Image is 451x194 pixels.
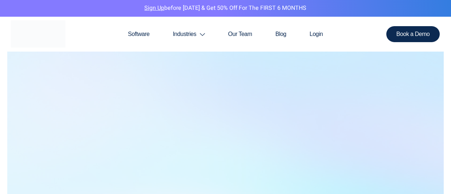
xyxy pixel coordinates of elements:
a: Book a Demo [386,26,440,42]
a: Our Team [217,17,264,52]
span: Book a Demo [396,31,430,37]
a: Login [298,17,335,52]
a: Software [116,17,161,52]
p: before [DATE] & Get 50% Off for the FIRST 6 MONTHS [5,4,446,13]
a: Blog [264,17,298,52]
a: Sign Up [144,4,164,12]
a: Industries [161,17,216,52]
